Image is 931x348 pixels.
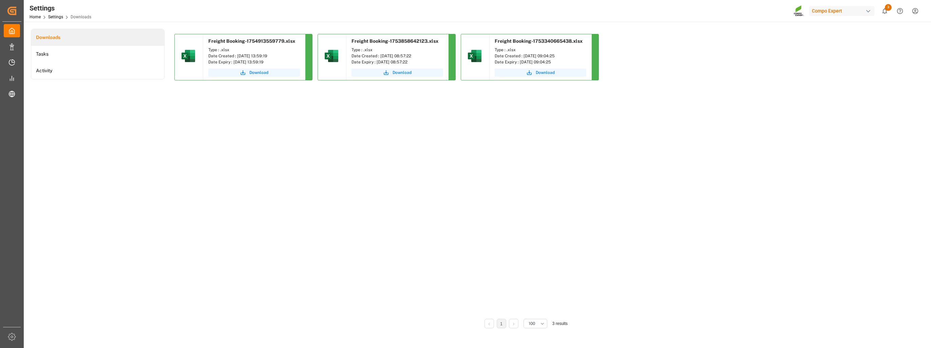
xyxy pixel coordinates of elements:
[495,69,586,77] button: Download
[497,319,506,328] li: 1
[495,53,586,59] div: Date Created : [DATE] 09:04:25
[495,38,583,44] span: Freight Booking-1753340665438.xlsx
[885,4,892,11] span: 3
[809,4,877,17] button: Compo Expert
[500,322,502,326] a: 1
[552,321,568,326] span: 3 results
[351,47,443,53] div: Type : .xlsx
[208,47,300,53] div: Type : .xlsx
[208,59,300,65] div: Date Expiry : [DATE] 13:59:19
[529,321,535,327] span: 100
[524,319,547,328] button: open menu
[877,3,892,19] button: show 3 new notifications
[31,62,164,79] a: Activity
[794,5,804,17] img: Screenshot%202023-09-29%20at%2010.02.21.png_1712312052.png
[484,319,494,328] li: Previous Page
[509,319,518,328] li: Next Page
[31,29,164,46] a: Downloads
[351,38,438,44] span: Freight Booking-1753858642123.xlsx
[323,48,340,64] img: microsoft-excel-2019--v1.png
[351,69,443,77] button: Download
[208,53,300,59] div: Date Created : [DATE] 13:59:19
[208,69,300,77] button: Download
[249,70,268,76] span: Download
[351,59,443,65] div: Date Expiry : [DATE] 08:57:22
[393,70,412,76] span: Download
[30,3,91,13] div: Settings
[809,6,874,16] div: Compo Expert
[31,46,164,62] a: Tasks
[495,47,586,53] div: Type : .xlsx
[536,70,555,76] span: Download
[180,48,196,64] img: microsoft-excel-2019--v1.png
[208,38,295,44] span: Freight Booking-1754913559779.xlsx
[495,59,586,65] div: Date Expiry : [DATE] 09:04:25
[30,15,41,19] a: Home
[892,3,908,19] button: Help Center
[351,53,443,59] div: Date Created : [DATE] 08:57:22
[467,48,483,64] img: microsoft-excel-2019--v1.png
[48,15,63,19] a: Settings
